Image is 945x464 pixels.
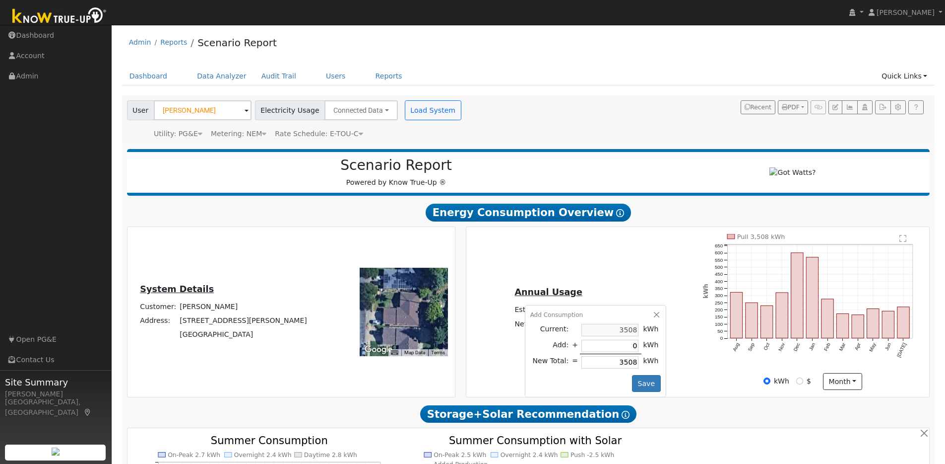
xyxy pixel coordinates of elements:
[778,100,808,114] button: PDF
[782,104,800,111] span: PDF
[875,100,890,114] button: Export Interval Data
[530,310,661,319] div: Add Consumption
[254,67,304,85] a: Audit Trail
[52,448,60,456] img: retrieve
[530,322,570,338] td: Current:
[715,243,723,248] text: 650
[178,300,309,313] td: [PERSON_NAME]
[129,38,151,46] a: Admin
[160,38,187,46] a: Reports
[730,292,742,338] rect: onclick=""
[823,373,862,390] button: month
[808,342,817,351] text: Jan
[908,100,924,114] a: Help Link
[530,354,570,371] td: New Total:
[140,284,214,294] u: System Details
[178,328,309,342] td: [GEOGRAPHIC_DATA]
[761,306,773,338] rect: onclick=""
[776,293,788,338] rect: onclick=""
[852,315,864,338] rect: onclick=""
[324,100,398,120] button: Connected Data
[362,343,395,356] a: Open this area in Google Maps (opens a new window)
[255,100,325,120] span: Electricity Usage
[426,204,631,222] span: Energy Consumption Overview
[741,100,775,114] button: Recent
[154,100,252,120] input: Select a User
[197,37,277,49] a: Scenario Report
[899,234,906,242] text: 
[579,303,607,317] td: $1,732
[132,157,661,188] div: Powered by Know True-Up ®
[715,279,723,284] text: 400
[769,167,816,178] img: Got Watts?
[877,8,935,16] span: [PERSON_NAME]
[791,253,803,338] rect: onclick=""
[807,376,811,387] label: $
[434,452,486,459] text: On-Peak 2.5 kWh
[7,5,112,28] img: Know True-Up
[632,375,661,392] button: Save
[318,67,353,85] a: Users
[720,335,723,341] text: 0
[513,317,579,331] td: Net Consumption:
[828,100,842,114] button: Edit User
[83,408,92,416] a: Map
[897,307,909,338] rect: onclick=""
[127,100,154,120] span: User
[5,397,106,418] div: [GEOGRAPHIC_DATA], [GEOGRAPHIC_DATA]
[362,343,395,356] img: Google
[702,284,709,299] text: kWh
[882,311,894,338] rect: onclick=""
[837,314,849,338] rect: onclick=""
[857,100,873,114] button: Login As
[5,376,106,389] span: Site Summary
[896,342,907,358] text: [DATE]
[715,300,723,306] text: 250
[842,100,857,114] button: Multi-Series Graph
[823,342,831,352] text: Feb
[405,100,461,120] button: Load System
[867,309,879,338] rect: onclick=""
[715,321,723,327] text: 100
[715,286,723,291] text: 350
[793,342,801,352] text: Dec
[868,342,877,353] text: May
[732,342,740,352] text: Aug
[420,405,636,423] span: Storage+Solar Recommendation
[641,338,661,354] td: kWh
[391,349,398,356] button: Keyboard shortcuts
[5,389,106,399] div: [PERSON_NAME]
[746,303,757,338] rect: onclick=""
[641,354,661,371] td: kWh
[530,338,570,354] td: Add:
[774,376,789,387] label: kWh
[806,257,818,338] rect: onclick=""
[234,452,292,459] text: Overnight 2.4 kWh
[821,299,833,338] rect: onclick=""
[501,452,558,459] text: Overnight 2.4 kWh
[715,264,723,270] text: 500
[715,271,723,277] text: 450
[168,452,220,459] text: On-Peak 2.7 kWh
[138,300,178,313] td: Customer:
[715,257,723,263] text: 550
[211,434,328,447] text: Summer Consumption
[854,342,862,351] text: Apr
[718,328,723,334] text: 50
[747,342,756,352] text: Sep
[715,250,723,255] text: 600
[211,129,266,139] div: Metering: NEM
[404,349,425,356] button: Map Data
[189,67,254,85] a: Data Analyzer
[431,350,445,355] a: Terms
[570,452,615,459] text: Push -2.5 kWh
[884,342,892,351] text: Jun
[874,67,935,85] a: Quick Links
[513,303,579,317] td: Estimated Bill:
[570,338,580,354] td: +
[368,67,410,85] a: Reports
[514,287,582,297] u: Annual Usage
[137,157,655,174] h2: Scenario Report
[890,100,906,114] button: Settings
[304,452,357,459] text: Daytime 2.8 kWh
